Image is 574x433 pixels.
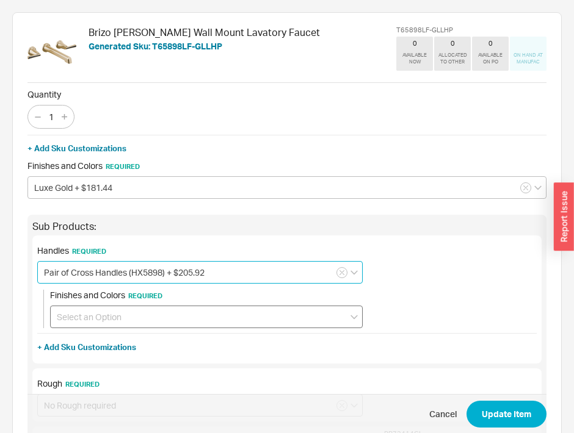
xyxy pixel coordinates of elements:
[27,143,126,154] button: + Add Sku Customizations
[32,220,542,233] div: Sub Products:
[72,247,106,256] span: Required
[351,270,358,275] svg: open menu
[399,52,431,65] div: AVAILABLE NOW
[27,160,140,171] span: Finishes and Colors
[474,52,506,65] div: AVAILABLE ON PO
[106,162,140,171] span: Required
[512,52,544,65] div: ON HAND AT MANUFAC
[89,42,320,51] h5: Generated Sku: T65898LF-GLLHP
[89,27,320,37] h4: Brizo [PERSON_NAME] Wall Mount Lavatory Faucet
[396,27,547,33] div: T65898LF-GLLHP
[50,290,162,300] span: Finishes and Colors
[489,39,493,48] div: 0
[128,292,162,300] span: Required
[482,407,531,421] span: Update Item
[413,39,417,48] div: 0
[37,342,136,352] button: + Add Sku Customizations
[437,52,468,65] div: ALLOCATED TO OTHER
[37,261,363,284] input: Select an Option
[27,89,547,100] span: Quantity
[50,306,363,328] input: Select an Option
[27,176,547,199] input: Select an Option
[351,315,358,320] svg: open menu
[467,401,547,428] button: Update Item
[429,408,457,420] span: Cancel
[37,378,100,388] span: Rough
[451,39,455,48] div: 0
[534,185,542,190] svg: open menu
[37,245,106,256] span: Handles
[27,27,76,76] img: file_los3ua
[65,380,100,388] span: Required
